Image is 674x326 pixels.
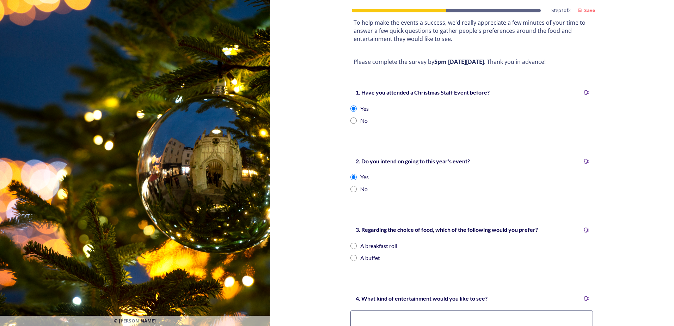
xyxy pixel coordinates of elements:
[354,19,590,43] p: To help make the events a success, we'd really appreciate a few minutes of your time to answer a ...
[360,185,368,193] div: No
[360,254,380,262] div: A buffet
[360,116,368,125] div: No
[360,104,369,113] div: Yes
[356,226,538,233] strong: 3. Regarding the choice of food, which of the following would you prefer?
[584,7,595,13] strong: Save
[360,242,397,250] div: A breakfast roll
[360,173,369,181] div: Yes
[114,318,156,324] span: © [PERSON_NAME]
[354,58,590,66] p: Please complete the survey by . Thank you in advance!
[434,58,484,66] strong: 5pm [DATE][DATE]
[356,295,488,302] strong: 4. What kind of entertainment would you like to see?
[551,7,571,14] span: Step 1 of 2
[356,158,470,164] strong: 2. Do you intend on going to this year's event?
[356,89,490,96] strong: 1. Have you attended a Christmas Staff Event before?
